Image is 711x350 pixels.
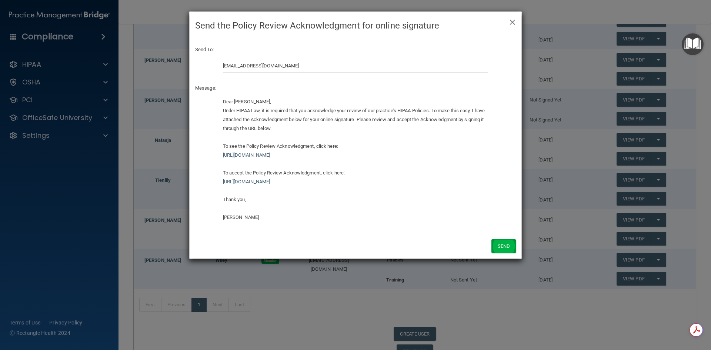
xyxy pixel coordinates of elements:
p: Message: [195,84,516,93]
button: Open Resource Center [682,33,704,55]
p: Send To: [195,45,516,54]
input: Email Address [223,59,488,73]
button: Send [491,239,516,253]
a: [URL][DOMAIN_NAME] [223,152,270,158]
div: Dear [PERSON_NAME], Under HIPAA Law, it is required that you acknowledge your review of our pract... [223,97,488,222]
span: × [509,14,516,29]
a: [URL][DOMAIN_NAME] [223,179,270,184]
h4: Send the Policy Review Acknowledgment for online signature [195,17,516,34]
